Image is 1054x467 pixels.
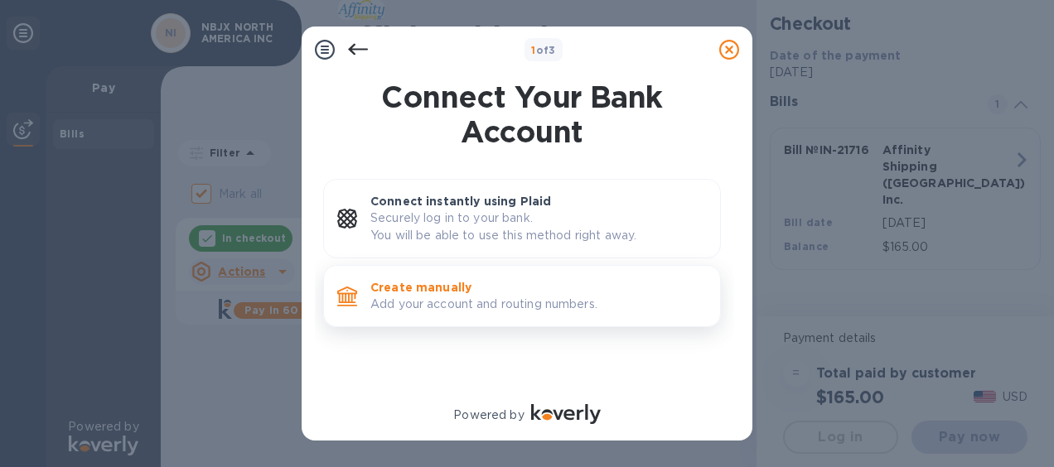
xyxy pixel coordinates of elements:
[317,79,728,149] h1: Connect Your Bank Account
[370,193,707,209] p: Connect instantly using Plaid
[370,296,707,313] p: Add your account and routing numbers.
[370,279,707,296] p: Create manually
[531,44,556,56] b: of 3
[453,407,524,424] p: Powered by
[370,209,707,244] p: Securely log in to your bank. You will be able to use this method right away.
[531,404,601,424] img: Logo
[531,44,535,56] span: 1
